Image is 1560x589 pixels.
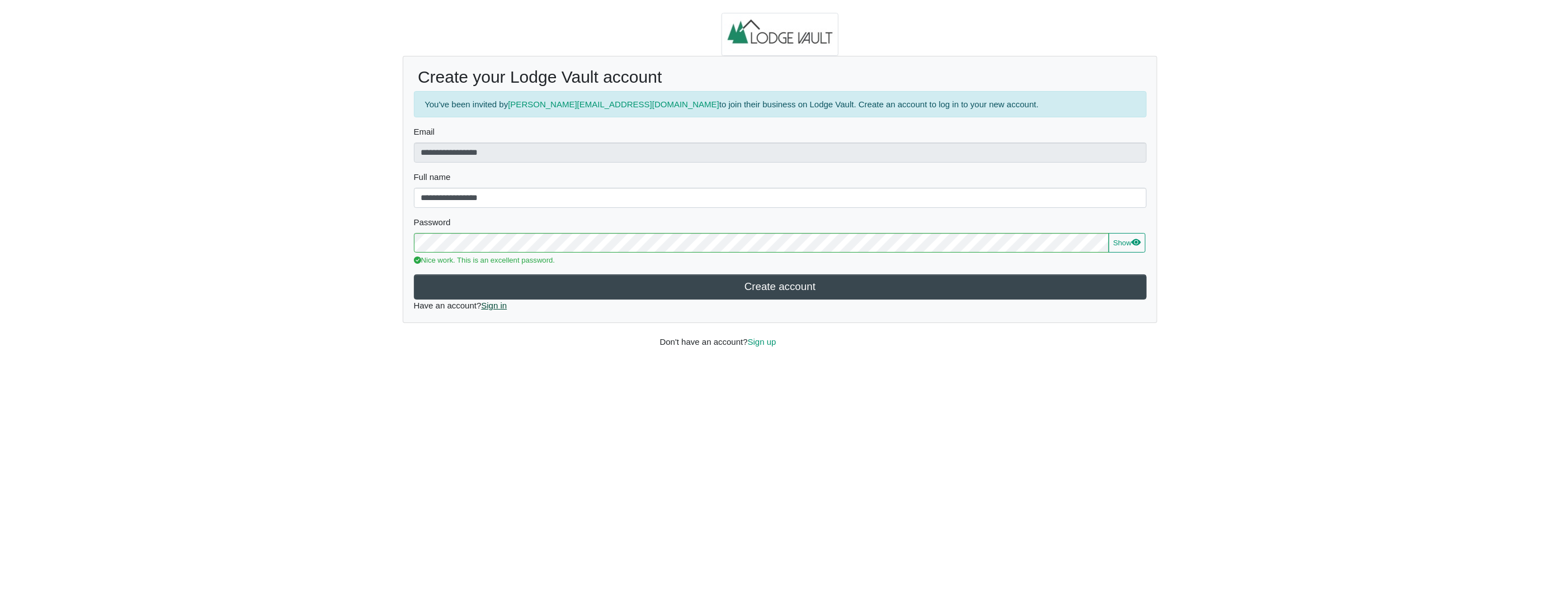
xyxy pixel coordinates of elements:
label: Password [414,216,1147,229]
div: You've been invited by to join their business on Lodge Vault. Create an account to log in to your... [414,91,1147,117]
div: Don't have an account? [652,323,909,348]
label: Email [414,126,1147,139]
div: Have an account? [403,56,1157,322]
label: Full name [414,171,1147,184]
div: Nice work. This is an excellent password. [414,255,1147,266]
svg: check circle fill [414,256,421,264]
button: Create account [414,274,1147,300]
a: [PERSON_NAME][EMAIL_ADDRESS][DOMAIN_NAME] [508,99,719,109]
a: Sign in [481,301,507,310]
a: Sign up [748,337,776,346]
img: logo.2b93711c.jpg [722,13,839,56]
h2: Create your Lodge Vault account [418,67,1142,87]
button: Showeye fill [1109,233,1146,253]
svg: eye fill [1132,237,1140,246]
